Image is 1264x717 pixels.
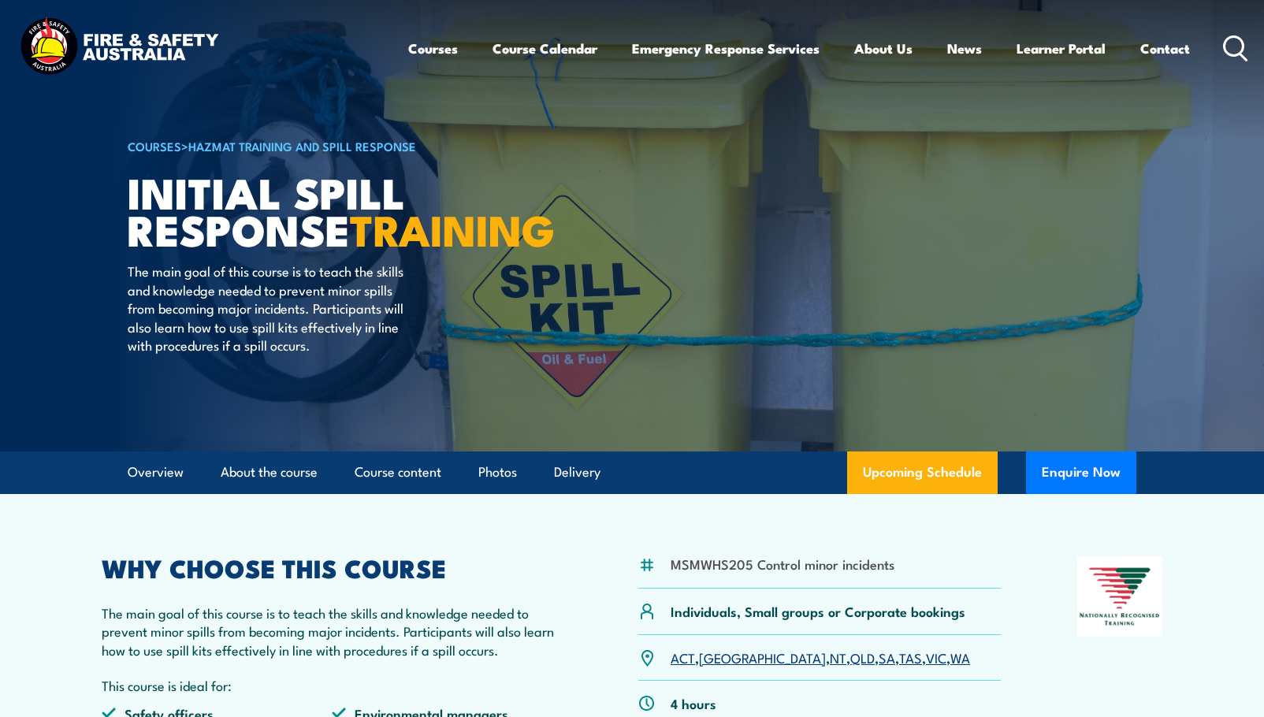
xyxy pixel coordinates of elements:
a: COURSES [128,137,181,154]
a: Upcoming Schedule [847,451,998,494]
p: This course is ideal for: [102,676,562,694]
a: Photos [478,451,517,493]
h2: WHY CHOOSE THIS COURSE [102,556,562,578]
h1: Initial Spill Response [128,173,517,247]
p: , , , , , , , [671,648,970,667]
a: Courses [408,28,458,69]
a: WA [950,648,970,667]
p: The main goal of this course is to teach the skills and knowledge needed to prevent minor spills ... [128,262,415,354]
a: About Us [854,28,913,69]
li: MSMWHS205 Control minor incidents [671,555,894,573]
a: News [947,28,982,69]
a: QLD [850,648,875,667]
a: NT [830,648,846,667]
a: SA [879,648,895,667]
a: Overview [128,451,184,493]
a: VIC [926,648,946,667]
a: [GEOGRAPHIC_DATA] [699,648,826,667]
a: ACT [671,648,695,667]
a: Course content [355,451,441,493]
h6: > [128,136,517,155]
strong: TRAINING [350,195,555,261]
a: Emergency Response Services [632,28,820,69]
p: Individuals, Small groups or Corporate bookings [671,602,965,620]
button: Enquire Now [1026,451,1136,494]
p: The main goal of this course is to teach the skills and knowledge needed to prevent minor spills ... [102,604,562,659]
a: Delivery [554,451,600,493]
a: About the course [221,451,318,493]
a: TAS [899,648,922,667]
a: Course Calendar [493,28,597,69]
a: Contact [1140,28,1190,69]
img: Nationally Recognised Training logo. [1077,556,1162,637]
a: HAZMAT Training and Spill Response [188,137,416,154]
p: 4 hours [671,694,716,712]
a: Learner Portal [1017,28,1106,69]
